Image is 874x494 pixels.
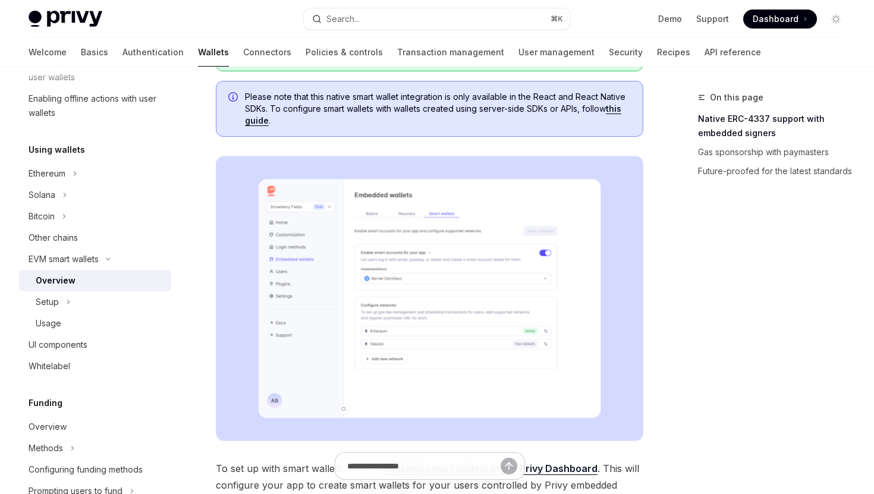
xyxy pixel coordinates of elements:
div: Other chains [29,231,78,245]
a: Transaction management [397,38,504,67]
div: Setup [36,295,59,309]
button: Search...⌘K [304,8,570,30]
a: Enabling offline actions with user wallets [19,88,171,124]
a: Dashboard [743,10,817,29]
div: Overview [36,273,76,288]
div: Overview [29,420,67,434]
div: Bitcoin [29,209,55,224]
button: Toggle dark mode [826,10,845,29]
span: ⌘ K [551,14,563,24]
a: User management [518,38,595,67]
button: Send message [501,458,517,474]
a: Policies & controls [306,38,383,67]
span: On this page [710,90,763,105]
a: Overview [19,270,171,291]
div: Enabling offline actions with user wallets [29,92,164,120]
div: Search... [326,12,360,26]
div: Whitelabel [29,359,70,373]
div: Methods [29,441,63,455]
h5: Funding [29,396,62,410]
a: Demo [658,13,682,25]
a: Recipes [657,38,690,67]
div: UI components [29,338,87,352]
div: Usage [36,316,61,331]
a: Whitelabel [19,355,171,377]
a: Wallets [198,38,229,67]
a: Native ERC-4337 support with embedded signers [698,109,855,143]
span: Please note that this native smart wallet integration is only available in the React and React Na... [245,91,631,127]
img: light logo [29,11,102,27]
div: Ethereum [29,166,65,181]
a: Future-proofed for the latest standards [698,162,855,181]
span: Dashboard [753,13,798,25]
svg: Info [228,92,240,104]
a: API reference [705,38,761,67]
a: Welcome [29,38,67,67]
h5: Using wallets [29,143,85,157]
a: Usage [19,313,171,334]
a: Basics [81,38,108,67]
a: Connectors [243,38,291,67]
div: EVM smart wallets [29,252,99,266]
div: Solana [29,188,55,202]
a: Other chains [19,227,171,248]
a: Support [696,13,729,25]
a: Overview [19,416,171,438]
a: Authentication [122,38,184,67]
a: UI components [19,334,171,355]
a: Security [609,38,643,67]
div: Configuring funding methods [29,462,143,477]
a: Gas sponsorship with paymasters [698,143,855,162]
a: Configuring funding methods [19,459,171,480]
img: Sample enable smart wallets [216,156,643,441]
